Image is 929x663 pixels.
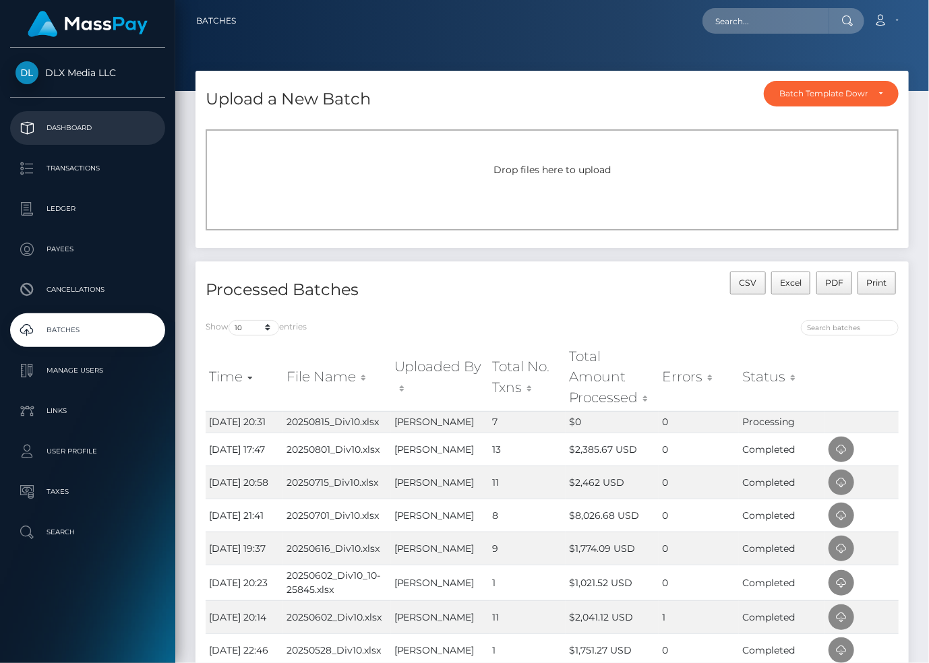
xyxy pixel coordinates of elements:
a: Batches [196,7,236,35]
td: 13 [489,433,566,466]
th: Total Amount Processed: activate to sort column ascending [566,343,659,411]
td: [PERSON_NAME] [391,411,489,433]
td: [DATE] 20:31 [206,411,283,433]
td: 20250815_Div10.xlsx [283,411,391,433]
td: 20250602_Div10.xlsx [283,600,391,633]
td: 1 [489,565,566,600]
td: 11 [489,466,566,499]
td: [DATE] 21:41 [206,499,283,532]
th: Time: activate to sort column ascending [206,343,283,411]
td: Processing [739,411,825,433]
th: Uploaded By: activate to sort column ascending [391,343,489,411]
p: Links [16,401,160,421]
td: $1,021.52 USD [566,565,659,600]
td: Completed [739,433,825,466]
a: Search [10,515,165,549]
label: Show entries [206,320,307,336]
td: [DATE] 17:47 [206,433,283,466]
span: Print [867,278,887,288]
td: 20250715_Div10.xlsx [283,466,391,499]
span: Drop files here to upload [493,164,611,176]
td: [PERSON_NAME] [391,565,489,600]
td: 0 [659,411,739,433]
h4: Processed Batches [206,278,542,302]
p: Search [16,522,160,542]
a: Dashboard [10,111,165,145]
span: PDF [825,278,843,288]
td: [PERSON_NAME] [391,532,489,565]
td: 0 [659,466,739,499]
span: Excel [780,278,802,288]
p: Transactions [16,158,160,179]
th: Status: activate to sort column ascending [739,343,825,411]
th: Total No. Txns: activate to sort column ascending [489,343,566,411]
button: Batch Template Download [764,81,899,106]
input: Search batches [801,320,899,336]
a: Manage Users [10,354,165,387]
td: [PERSON_NAME] [391,499,489,532]
td: Completed [739,565,825,600]
td: Completed [739,532,825,565]
a: Batches [10,313,165,347]
th: Errors: activate to sort column ascending [659,343,739,411]
p: Manage Users [16,360,160,381]
p: Cancellations [16,280,160,300]
a: Transactions [10,152,165,185]
td: 0 [659,433,739,466]
button: Print [858,272,896,294]
td: $2,462 USD [566,466,659,499]
a: User Profile [10,435,165,468]
p: Taxes [16,482,160,502]
a: Taxes [10,475,165,509]
td: 20250701_Div10.xlsx [283,499,391,532]
td: 0 [659,565,739,600]
td: [DATE] 20:23 [206,565,283,600]
td: [PERSON_NAME] [391,600,489,633]
img: DLX Media LLC [16,61,38,84]
a: Payees [10,232,165,266]
td: 11 [489,600,566,633]
td: 0 [659,499,739,532]
td: [DATE] 20:14 [206,600,283,633]
td: 9 [489,532,566,565]
span: DLX Media LLC [10,67,165,79]
td: [PERSON_NAME] [391,433,489,466]
td: [DATE] 20:58 [206,466,283,499]
a: Links [10,394,165,428]
button: CSV [730,272,766,294]
td: [PERSON_NAME] [391,466,489,499]
h4: Upload a New Batch [206,88,371,111]
td: $2,041.12 USD [566,600,659,633]
td: 20250602_Div10_10-25845.xlsx [283,565,391,600]
p: Ledger [16,199,160,219]
td: 8 [489,499,566,532]
td: 7 [489,411,566,433]
th: File Name: activate to sort column ascending [283,343,391,411]
td: $0 [566,411,659,433]
select: Showentries [229,320,279,336]
td: $2,385.67 USD [566,433,659,466]
input: Search... [702,8,829,34]
p: Batches [16,320,160,340]
td: Completed [739,600,825,633]
a: Ledger [10,192,165,226]
td: Completed [739,466,825,499]
td: [DATE] 19:37 [206,532,283,565]
td: 0 [659,532,739,565]
p: Payees [16,239,160,259]
p: User Profile [16,441,160,462]
td: $8,026.68 USD [566,499,659,532]
td: 20250801_Div10.xlsx [283,433,391,466]
span: CSV [739,278,756,288]
td: 20250616_Div10.xlsx [283,532,391,565]
div: Batch Template Download [779,88,868,99]
button: PDF [816,272,853,294]
a: Cancellations [10,273,165,307]
td: $1,774.09 USD [566,532,659,565]
button: Excel [771,272,811,294]
img: MassPay Logo [28,11,148,37]
td: 1 [659,600,739,633]
td: Completed [739,499,825,532]
p: Dashboard [16,118,160,138]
